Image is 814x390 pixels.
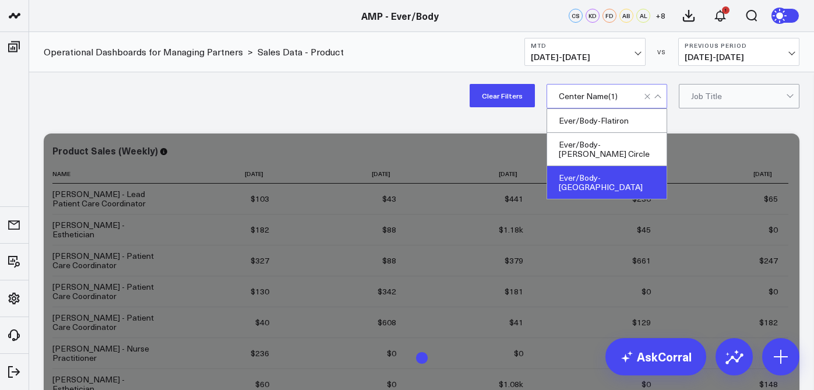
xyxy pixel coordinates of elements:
[524,38,646,66] button: MTD[DATE]-[DATE]
[255,378,269,390] div: $60
[547,166,667,199] div: Ever/Body-[GEOGRAPHIC_DATA]
[534,164,661,184] th: [DATE]
[52,184,169,214] td: [PERSON_NAME] - Lead Patient Care Coordinator
[605,338,706,375] a: AskCorral
[387,378,396,390] div: $0
[547,109,667,133] div: Ever/Body-Flatiron
[619,9,633,23] div: AB
[685,42,793,49] b: Previous Period
[764,193,778,205] div: $65
[505,286,523,297] div: $181
[653,9,667,23] button: +8
[559,92,618,101] div: Center Name ( 1 )
[280,164,407,184] th: [DATE]
[678,38,799,66] button: Previous Period[DATE]-[DATE]
[759,317,778,328] div: $182
[361,9,439,22] a: AMP - Ever/Body
[499,378,523,390] div: $1.08k
[531,42,639,49] b: MTD
[632,255,651,266] div: $661
[255,317,269,328] div: $40
[378,286,396,297] div: $342
[636,9,650,23] div: AL
[382,224,396,236] div: $88
[378,317,396,328] div: $608
[759,378,778,390] div: $148
[382,193,396,205] div: $43
[586,9,600,23] div: KD
[407,164,534,184] th: [DATE]
[52,144,158,157] div: Product Sales (Weekly)
[656,12,665,20] span: + 8
[387,347,396,359] div: $0
[169,164,280,184] th: [DATE]
[769,286,778,297] div: $0
[632,317,651,328] div: $129
[251,224,269,236] div: $182
[547,133,667,166] div: Ever/Body-[PERSON_NAME] Circle
[44,45,243,58] a: Operational Dashboards for Managing Partners
[258,45,344,58] a: Sales Data - Product
[509,317,523,328] div: $41
[251,193,269,205] div: $103
[52,276,169,307] td: [PERSON_NAME] - Patient Care Coordinator
[651,48,672,55] div: VS
[251,255,269,266] div: $327
[499,224,523,236] div: $1.18k
[642,378,651,390] div: $0
[52,164,169,184] th: Name
[251,286,269,297] div: $130
[531,52,639,62] span: [DATE] - [DATE]
[382,255,396,266] div: $88
[642,286,651,297] div: $0
[514,347,523,359] div: $0
[52,245,169,276] td: [PERSON_NAME] - Patient Care Coordinator
[602,9,616,23] div: FD
[569,9,583,23] div: CS
[685,52,793,62] span: [DATE] - [DATE]
[637,224,651,236] div: $45
[470,84,535,107] button: Clear Filters
[769,224,778,236] div: $0
[52,338,169,368] td: [PERSON_NAME] - Nurse Practitioner
[44,45,253,58] div: >
[661,164,788,184] th: [DATE]
[505,193,523,205] div: $441
[251,347,269,359] div: $236
[52,307,169,338] td: [PERSON_NAME] - Patient Care Coordinator
[505,255,523,266] div: $379
[722,6,730,14] div: 1
[759,255,778,266] div: $247
[52,214,169,245] td: [PERSON_NAME] - Esthetician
